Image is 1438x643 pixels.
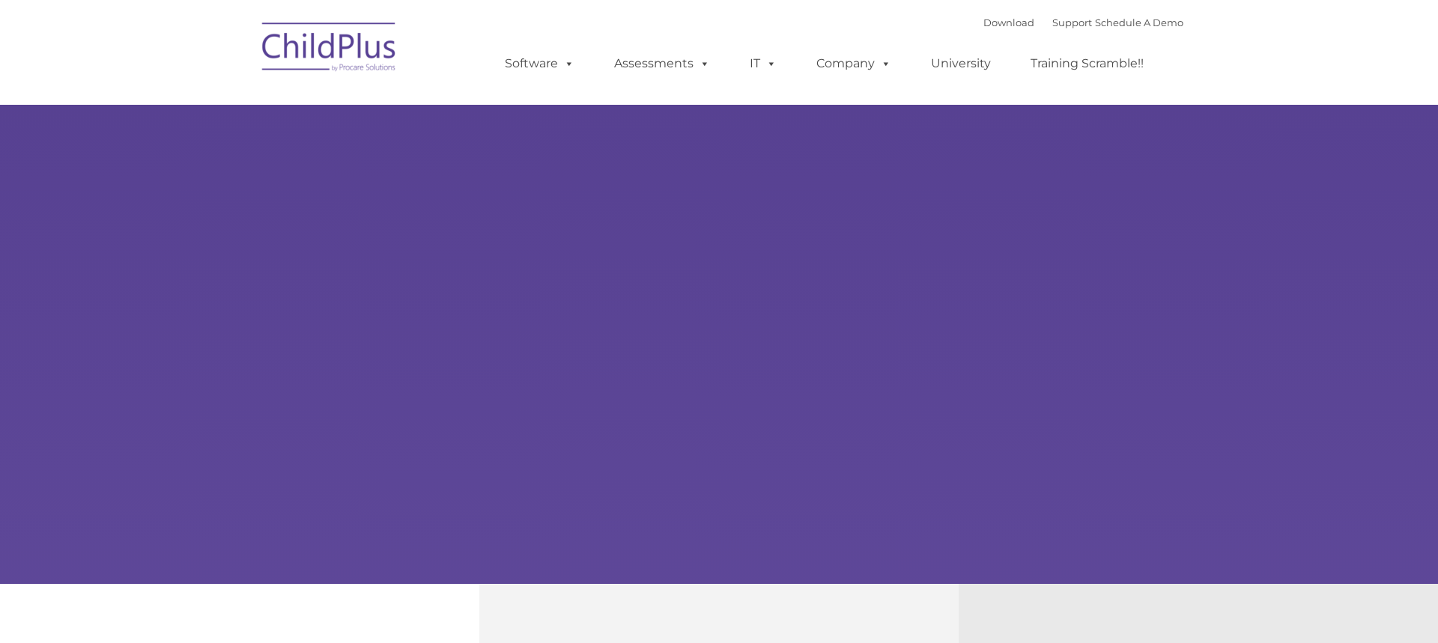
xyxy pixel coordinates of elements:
a: University [916,49,1006,79]
a: Download [983,16,1034,28]
a: Schedule A Demo [1095,16,1183,28]
a: IT [735,49,792,79]
font: | [983,16,1183,28]
a: Training Scramble!! [1016,49,1159,79]
a: Assessments [599,49,725,79]
a: Support [1052,16,1092,28]
img: ChildPlus by Procare Solutions [255,12,404,87]
a: Software [490,49,589,79]
a: Company [801,49,906,79]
